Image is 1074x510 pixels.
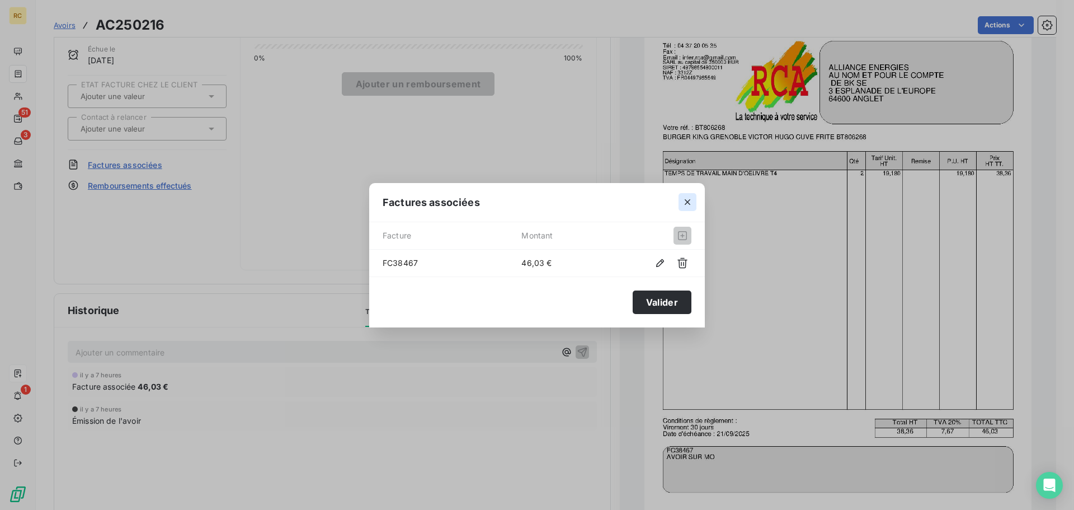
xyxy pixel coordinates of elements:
span: Montant [521,227,629,245]
span: Factures associées [383,195,480,210]
span: FC38467 [383,257,521,269]
span: 46,03 € [521,257,629,269]
button: Valider [633,291,691,314]
div: Open Intercom Messenger [1036,472,1063,499]
span: Facture [383,227,521,245]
